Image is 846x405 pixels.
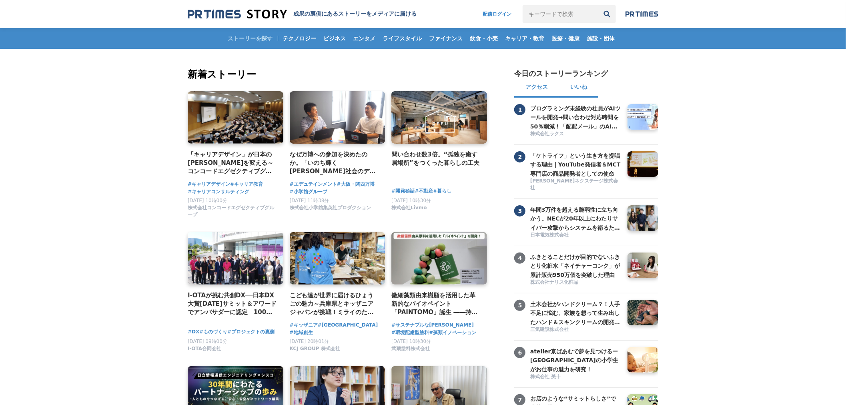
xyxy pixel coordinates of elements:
[391,205,427,211] span: 株式会社Livmo
[290,198,329,203] span: [DATE] 11時38分
[391,321,474,329] a: #サステナブルな[PERSON_NAME]
[514,69,608,78] h2: 今日のストーリーランキング
[188,205,277,218] span: 株式会社コンコードエグゼクティブグループ
[514,300,525,311] span: 5
[433,187,451,195] a: #暮らし
[290,291,379,317] h4: こども達が世界に届けるひょうごの魅力～兵庫県とキッザニア ジャパンが挑戦！ミライのためにできること～
[514,104,525,115] span: 1
[429,329,476,337] a: #藻類イノベーション
[290,321,318,329] span: #キッザニア
[391,150,481,168] a: 問い合わせ数3倍。“孤独を癒す居場所”をつくった暮らしの工夫
[391,207,427,213] a: 株式会社Livmo
[391,345,430,352] span: 武蔵塗料株式会社
[426,28,466,49] a: ファイナンス
[426,35,466,42] span: ファイナンス
[290,150,379,176] a: なぜ万博への参加を決めたのか。「いのち輝く[PERSON_NAME]社会のデザイン」の実現に向けて、エデュテインメントの可能性を追求するプロジェクト。
[514,205,525,217] span: 3
[467,28,501,49] a: 飲食・小売
[230,180,263,188] a: #キャリア教育
[290,339,329,344] span: [DATE] 20時01分
[475,5,519,23] a: 配信ログイン
[549,28,583,49] a: 医療・健康
[530,130,564,137] span: 株式会社ラクス
[290,348,340,353] a: KCJ GROUP 株式会社
[530,347,621,374] h3: atelier京ばあむで夢を見つけるー[GEOGRAPHIC_DATA]の小学生がお仕事の魅力を研究！
[391,348,430,353] a: 武蔵塗料株式会社
[293,10,417,18] h1: 成果の裏側にあるストーリーをメディアに届ける
[549,35,583,42] span: 医療・健康
[290,180,337,188] a: #エデュテインメント
[530,232,569,239] span: 日本電気株式会社
[530,151,621,178] h3: 「ケトライフ」という生き方を提唱する理由｜YouTube発信者＆MCT専門店の商品開発者としての使命
[391,187,415,195] a: #開発秘話
[530,279,621,287] a: 株式会社ナリス化粧品
[584,35,618,42] span: 施設・団体
[514,151,525,162] span: 2
[391,329,429,337] a: #環境配慮型塗料
[188,348,221,353] a: I-OTA合同会社
[514,253,525,264] span: 4
[290,188,327,196] a: #小学館グループ
[523,5,598,23] input: キーワードで検索
[514,347,525,358] span: 6
[530,178,621,191] span: [PERSON_NAME]ネクステージ株式会社
[188,9,287,20] img: 成果の裏側にあるストーリーをメディアに届ける
[280,28,320,49] a: テクノロジー
[530,253,621,278] a: ふきとることだけが目的でないふきとり化粧水「ネイチャーコンク」が累計販売950万個を突破した理由
[559,78,598,98] button: いいね
[188,150,277,176] h4: 「キャリアデザイン」が日本の[PERSON_NAME]を変える～コンコードエグゼクティブグループの挑戦
[188,291,277,317] a: I-OTAが挑む共創DX──日本DX大賞[DATE]サミット＆アワードでアンバサダーに認定 100社連携で拓く“共感される製造業DX”の新たな地平
[530,104,621,130] a: プログラミング未経験の社員がAIツールを開発→問い合わせ対応時間を50％削減！「配配メール」のAIサポート機能が誕生するまで
[188,328,199,336] a: #DX
[415,187,433,195] span: #不動産
[188,188,249,196] a: #キャリアコンサルティング
[350,28,379,49] a: エンタメ
[530,326,569,333] span: 三気建設株式会社
[227,328,275,336] a: #プロジェクトの裏側
[290,205,371,211] span: 株式会社小学館集英社プロダクション
[530,326,621,334] a: 三気建設株式会社
[380,35,425,42] span: ライフスタイル
[598,5,616,23] button: 検索
[514,78,559,98] button: アクセス
[188,339,227,344] span: [DATE] 09時00分
[318,321,378,329] a: #[GEOGRAPHIC_DATA]
[380,28,425,49] a: ライフスタイル
[337,180,375,188] a: #大阪・関西万博
[391,291,481,317] a: 微細藻類由来樹脂を活用した革新的なバイオペイント「PAINTOMO」誕生 ――持続可能な[PERSON_NAME]を描く、武蔵塗料の挑戦
[188,214,277,219] a: 株式会社コンコードエグゼクティブグループ
[530,373,621,381] a: 株式会社 美十
[391,198,431,203] span: [DATE] 10時30分
[188,67,489,82] h2: 新着ストーリー
[530,205,621,232] h3: 年間3万件を超える脆弱性に立ち向かう。NECが20年以上にわたりサイバー攻撃からシステムを衛るために実践してきた脆弱性管理の裏側
[530,178,621,192] a: [PERSON_NAME]ネクステージ株式会社
[290,207,371,213] a: 株式会社小学館集英社プロダクション
[350,35,379,42] span: エンタメ
[321,35,349,42] span: ビジネス
[530,205,621,231] a: 年間3万件を超える脆弱性に立ち向かう。NECが20年以上にわたりサイバー攻撃からシステムを衛るために実践してきた脆弱性管理の裏側
[188,345,221,352] span: I-OTA合同会社
[199,328,227,336] a: #ものづくり
[290,329,313,337] a: #地域創生
[625,11,658,17] img: prtimes
[530,300,621,325] a: 土木会社がハンドクリーム？！人手不足に悩む、家族を想って生み出したハンド＆スキンクリームの開発秘話 【主守手（[PERSON_NAME]）ハンド＆スキンクリーム】
[530,151,621,177] a: 「ケトライフ」という生き方を提唱する理由｜YouTube発信者＆MCT専門店の商品開発者としての使命
[188,180,230,188] span: #キャリアデザイン
[530,232,621,239] a: 日本電気株式会社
